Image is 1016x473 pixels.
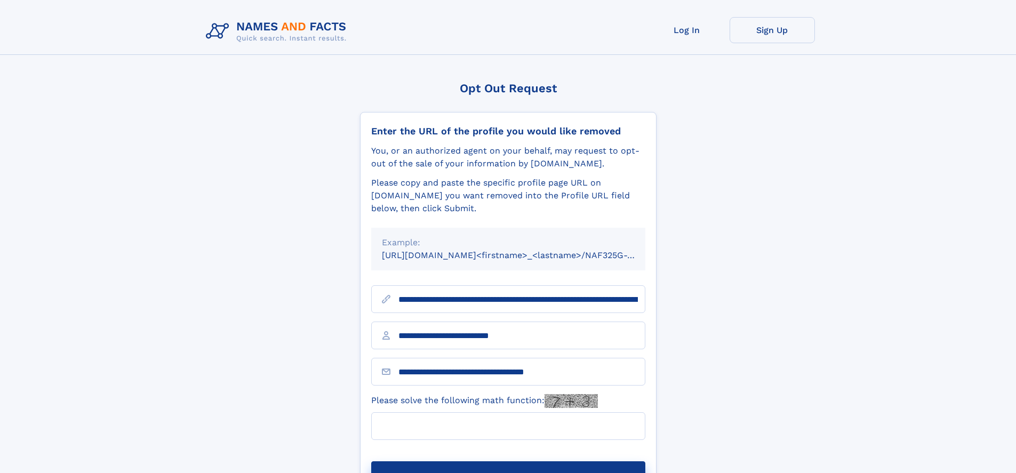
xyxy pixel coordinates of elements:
div: Please copy and paste the specific profile page URL on [DOMAIN_NAME] you want removed into the Pr... [371,177,645,215]
div: Opt Out Request [360,82,657,95]
a: Sign Up [730,17,815,43]
label: Please solve the following math function: [371,394,598,408]
img: Logo Names and Facts [202,17,355,46]
small: [URL][DOMAIN_NAME]<firstname>_<lastname>/NAF325G-xxxxxxxx [382,250,666,260]
div: Example: [382,236,635,249]
div: Enter the URL of the profile you would like removed [371,125,645,137]
a: Log In [644,17,730,43]
div: You, or an authorized agent on your behalf, may request to opt-out of the sale of your informatio... [371,145,645,170]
